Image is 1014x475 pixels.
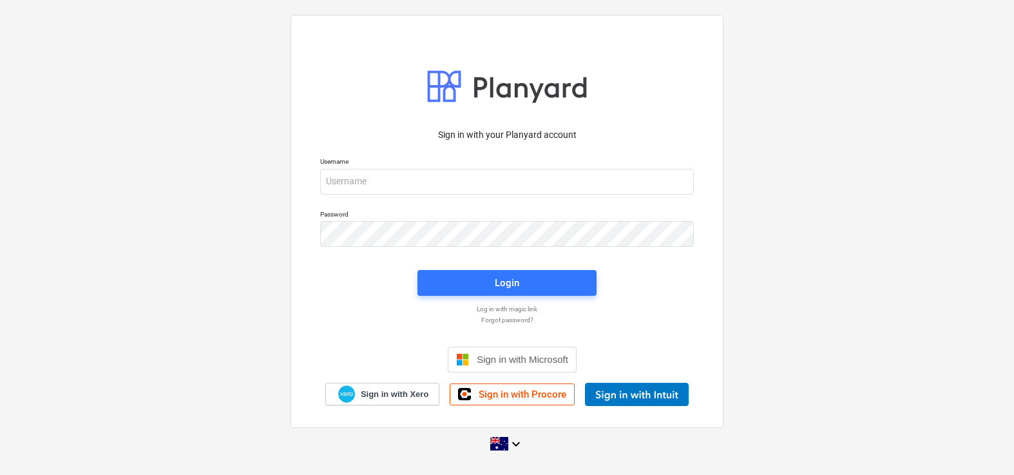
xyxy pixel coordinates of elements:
[314,316,700,324] a: Forgot password?
[477,354,568,365] span: Sign in with Microsoft
[508,436,524,452] i: keyboard_arrow_down
[479,389,566,400] span: Sign in with Procore
[450,383,575,405] a: Sign in with Procore
[320,128,694,142] p: Sign in with your Planyard account
[495,275,519,291] div: Login
[361,389,428,400] span: Sign in with Xero
[320,210,694,221] p: Password
[320,157,694,168] p: Username
[325,383,440,405] a: Sign in with Xero
[320,169,694,195] input: Username
[338,385,355,403] img: Xero logo
[417,270,597,296] button: Login
[456,353,469,366] img: Microsoft logo
[314,305,700,313] a: Log in with magic link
